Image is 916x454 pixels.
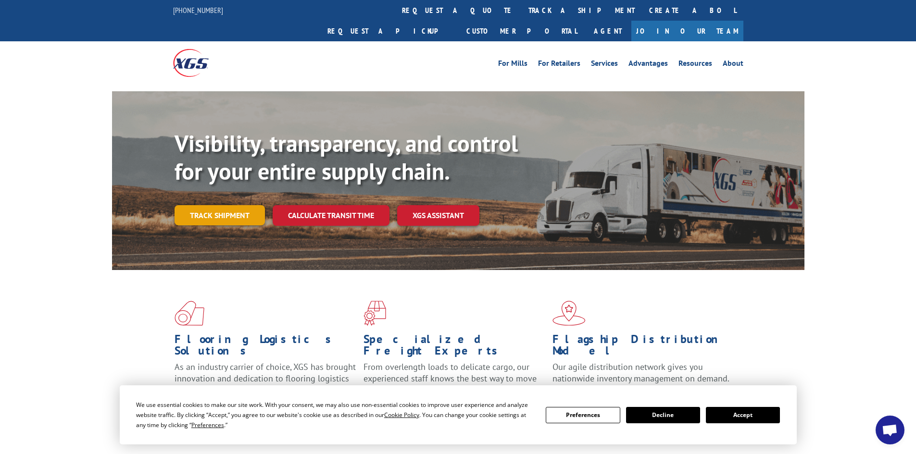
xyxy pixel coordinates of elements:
a: About [723,60,743,70]
a: Customer Portal [459,21,584,41]
button: Decline [626,407,700,423]
img: xgs-icon-flagship-distribution-model-red [552,301,586,326]
div: Cookie Consent Prompt [120,385,797,444]
a: Resources [678,60,712,70]
button: Preferences [546,407,620,423]
h1: Flooring Logistics Solutions [175,333,356,361]
span: As an industry carrier of choice, XGS has brought innovation and dedication to flooring logistics... [175,361,356,395]
div: We use essential cookies to make our site work. With your consent, we may also use non-essential ... [136,400,534,430]
div: Open chat [876,416,904,444]
a: Agent [584,21,631,41]
a: Request a pickup [320,21,459,41]
p: From overlength loads to delicate cargo, our experienced staff knows the best way to move your fr... [364,361,545,404]
a: [PHONE_NUMBER] [173,5,223,15]
img: xgs-icon-total-supply-chain-intelligence-red [175,301,204,326]
span: Preferences [191,421,224,429]
span: Cookie Policy [384,411,419,419]
span: Our agile distribution network gives you nationwide inventory management on demand. [552,361,729,384]
a: Services [591,60,618,70]
a: For Mills [498,60,527,70]
b: Visibility, transparency, and control for your entire supply chain. [175,128,518,186]
button: Accept [706,407,780,423]
h1: Specialized Freight Experts [364,333,545,361]
img: xgs-icon-focused-on-flooring-red [364,301,386,326]
a: Advantages [628,60,668,70]
h1: Flagship Distribution Model [552,333,734,361]
a: XGS ASSISTANT [397,205,479,226]
a: Join Our Team [631,21,743,41]
a: Track shipment [175,205,265,225]
a: For Retailers [538,60,580,70]
a: Calculate transit time [273,205,389,226]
